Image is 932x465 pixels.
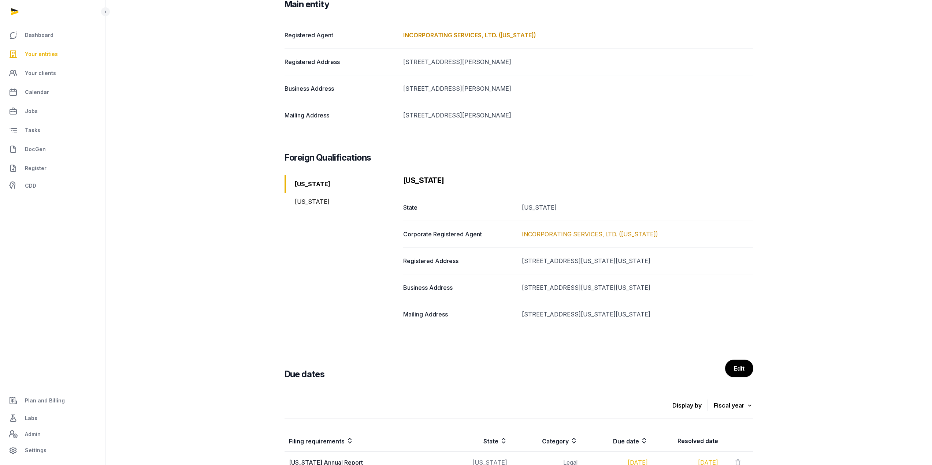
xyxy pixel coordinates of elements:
dt: Registered Address [403,256,516,265]
div: Fiscal year [714,400,753,410]
a: Register [6,160,99,177]
span: Your entities [25,50,58,59]
span: Tasks [25,126,40,135]
span: Plan and Billing [25,396,65,405]
dt: Business Address [403,283,516,292]
dd: [US_STATE] [522,203,753,212]
a: DocGen [6,140,99,158]
dd: [STREET_ADDRESS][US_STATE][US_STATE] [522,310,753,319]
p: Display by [672,400,708,411]
a: Jobs [6,102,99,120]
th: State [441,431,512,451]
dt: Business Address [285,84,397,93]
dd: [STREET_ADDRESS][PERSON_NAME] [403,111,753,120]
dd: [STREET_ADDRESS][US_STATE][US_STATE] [522,283,753,292]
h3: [US_STATE] [403,175,753,185]
dt: Registered Address [285,57,397,66]
dt: State [403,203,516,212]
span: Your clients [25,69,56,78]
th: Category [512,431,582,451]
span: Settings [25,446,47,455]
th: Due date [582,431,652,451]
a: CDD [6,179,99,193]
a: Admin [6,427,99,442]
span: Register [25,164,47,173]
h3: Foreign Qualifications [285,152,371,164]
a: Labs [6,409,99,427]
a: Tasks [6,121,99,139]
span: DocGen [25,145,46,154]
span: Calendar [25,88,49,97]
div: [US_STATE] [285,193,397,210]
a: Dashboard [6,26,99,44]
a: Your entities [6,45,99,63]
span: Dashboard [25,31,53,40]
a: Plan and Billing [6,392,99,409]
h3: Due dates [285,368,325,380]
dd: [STREET_ADDRESS][PERSON_NAME] [403,57,753,66]
span: CDD [25,181,36,190]
a: Your clients [6,64,99,82]
dt: Corporate Registered Agent [403,230,516,239]
span: Labs [25,414,37,423]
a: Settings [6,442,99,459]
a: Edit [725,360,753,377]
dt: Registered Agent [285,31,397,40]
dd: [STREET_ADDRESS][US_STATE][US_STATE] [522,256,753,265]
dt: Mailing Address [403,310,516,319]
div: [US_STATE] [285,175,397,193]
th: Filing requirements [285,431,442,451]
span: Jobs [25,107,38,116]
span: Admin [25,430,41,439]
a: INCORPORATING SERVICES, LTD. ([US_STATE]) [522,230,658,238]
th: Resolved date [652,431,723,451]
dt: Mailing Address [285,111,397,120]
dd: [STREET_ADDRESS][PERSON_NAME] [403,84,753,93]
a: INCORPORATING SERVICES, LTD. ([US_STATE]) [403,31,536,39]
a: Calendar [6,83,99,101]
